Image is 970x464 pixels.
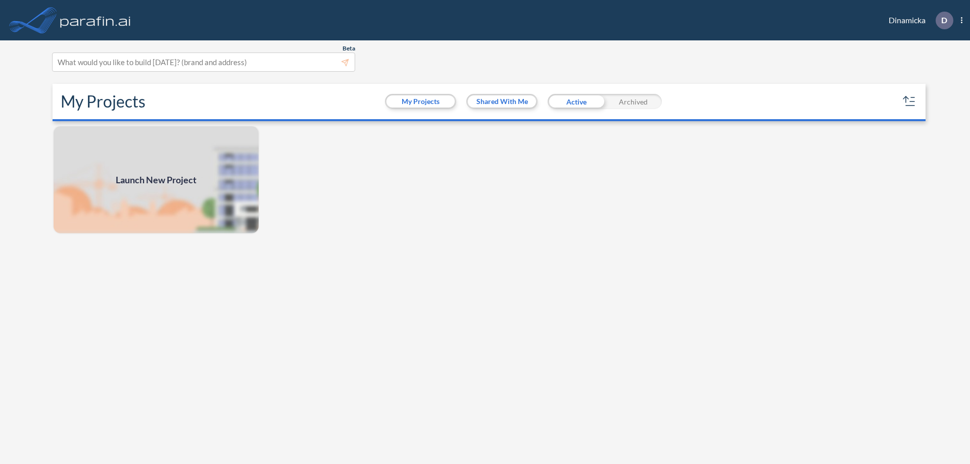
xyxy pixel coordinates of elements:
[605,94,662,109] div: Archived
[901,93,917,110] button: sort
[941,16,947,25] p: D
[53,125,260,234] img: add
[468,95,536,108] button: Shared With Me
[386,95,455,108] button: My Projects
[53,125,260,234] a: Launch New Project
[874,12,962,29] div: Dinamicka
[58,10,133,30] img: logo
[548,94,605,109] div: Active
[116,173,197,187] span: Launch New Project
[61,92,145,111] h2: My Projects
[343,44,355,53] span: Beta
